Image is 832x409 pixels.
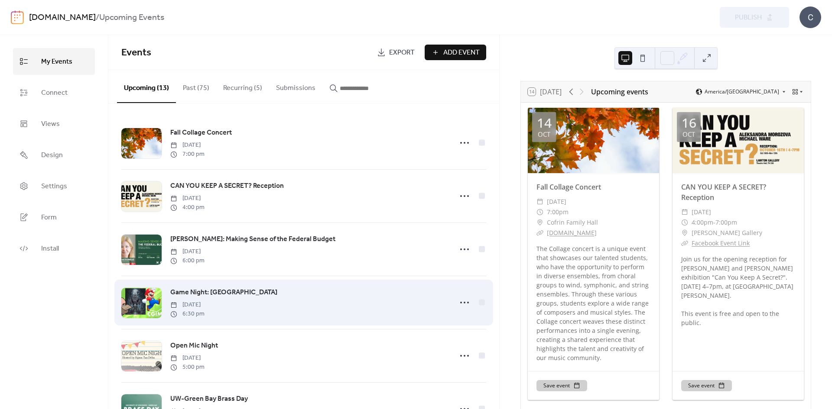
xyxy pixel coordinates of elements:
span: Form [41,211,57,225]
div: Oct [538,131,550,138]
span: Events [121,43,151,62]
span: [DATE] [170,300,205,309]
button: Save event [536,380,587,391]
span: Game Night: [GEOGRAPHIC_DATA] [170,287,277,298]
span: 4:00 pm [170,203,205,212]
span: 7:00 pm [170,150,205,159]
a: Settings [13,173,95,200]
div: Oct [682,131,695,138]
a: My Events [13,48,95,75]
span: Connect [41,86,68,100]
div: ​ [681,238,688,248]
div: Join us for the opening reception for [PERSON_NAME] and [PERSON_NAME] exhibition "Can You Keep A ... [673,254,804,327]
span: Views [41,117,60,131]
div: ​ [681,207,688,217]
button: Upcoming (13) [117,70,176,103]
div: ​ [536,207,543,217]
span: [DATE] [170,247,205,256]
span: CAN YOU KEEP A SECRET? Reception [170,181,284,191]
span: [PERSON_NAME] Gallery [692,228,762,238]
span: Design [41,148,63,162]
span: Install [41,242,59,256]
div: ​ [681,228,688,238]
span: 6:00 pm [170,256,205,265]
a: [DOMAIN_NAME] [547,229,597,237]
a: Design [13,142,95,168]
button: Add Event [425,45,486,60]
span: 6:30 pm [170,309,205,319]
span: Fall Collage Concert [170,128,232,138]
button: Past (75) [176,70,216,102]
b: / [96,10,99,26]
a: CAN YOU KEEP A SECRET? Reception [170,180,284,192]
a: Fall Collage Concert [536,182,601,192]
span: [DATE] [692,207,711,217]
div: ​ [536,217,543,228]
div: C [799,6,821,28]
a: Open Mic Night [170,340,218,351]
div: Upcoming events [591,87,648,97]
div: 16 [682,116,696,129]
a: [DOMAIN_NAME] [29,10,96,26]
div: ​ [536,196,543,207]
span: 7:00pm [547,207,569,217]
span: [DATE] [170,354,205,363]
span: 5:00 pm [170,363,205,372]
span: [DATE] [170,141,205,150]
a: Fall Collage Concert [170,127,232,138]
div: ​ [536,228,543,238]
div: The Collage concert is a unique event that showcases our talented students, who have the opportun... [528,244,659,362]
span: Open Mic Night [170,341,218,351]
button: Save event [681,380,732,391]
span: Export [389,48,415,58]
button: Submissions [269,70,322,102]
span: My Events [41,55,72,69]
span: Settings [41,180,67,193]
span: 4:00pm [692,217,713,228]
b: Upcoming Events [99,10,164,26]
a: [PERSON_NAME]: Making Sense of the Federal Budget [170,234,335,245]
span: America/[GEOGRAPHIC_DATA] [705,89,779,94]
span: Cofrin Family Hall [547,217,598,228]
a: Connect [13,79,95,106]
a: Export [370,45,421,60]
a: Facebook Event Link [692,239,750,247]
div: ​ [681,217,688,228]
span: [DATE] [170,194,205,203]
a: Views [13,110,95,137]
span: - [713,217,715,228]
div: 14 [537,116,552,129]
a: Install [13,235,95,262]
a: Form [13,204,95,231]
span: [DATE] [547,196,566,207]
a: CAN YOU KEEP A SECRET? Reception [681,182,766,202]
span: 7:00pm [715,217,737,228]
img: logo [11,10,24,24]
span: Add Event [443,48,480,58]
a: Game Night: [GEOGRAPHIC_DATA] [170,287,277,298]
a: UW-Green Bay Brass Day [170,393,248,405]
button: Recurring (5) [216,70,269,102]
